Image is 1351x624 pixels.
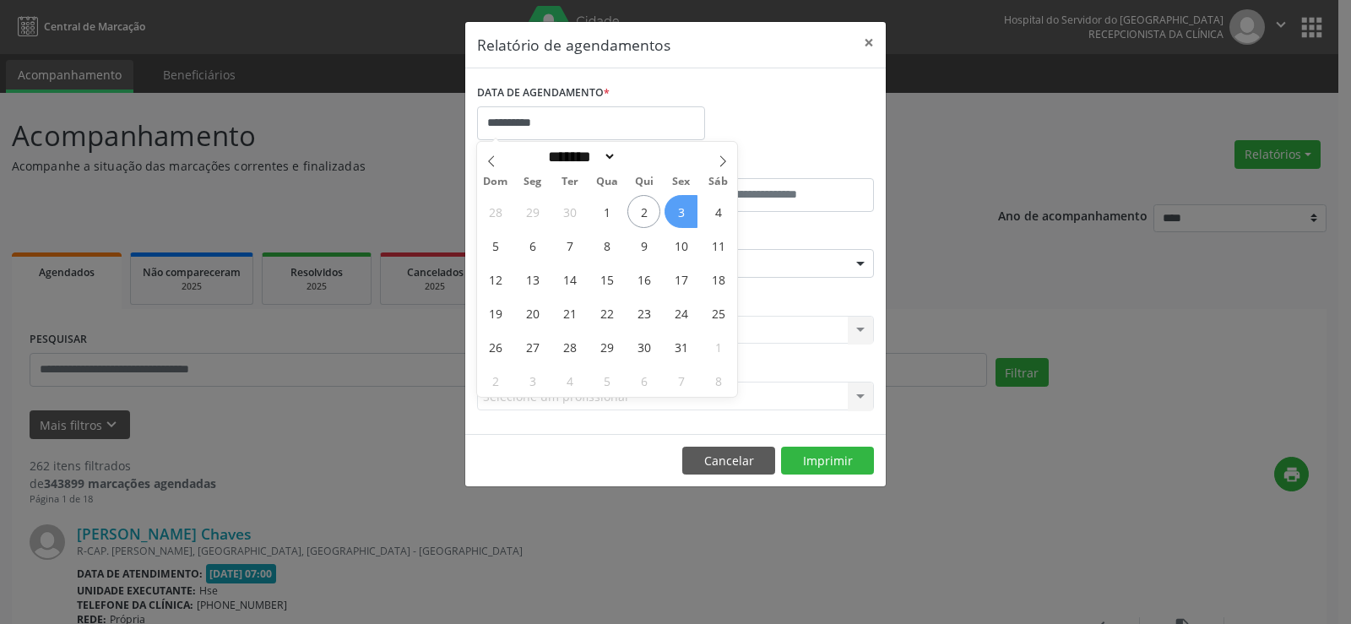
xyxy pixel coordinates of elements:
[479,229,512,262] span: Outubro 5, 2025
[663,176,700,187] span: Sex
[627,229,660,262] span: Outubro 9, 2025
[702,330,735,363] span: Novembro 1, 2025
[627,263,660,296] span: Outubro 16, 2025
[589,176,626,187] span: Qua
[553,296,586,329] span: Outubro 21, 2025
[590,296,623,329] span: Outubro 22, 2025
[479,296,512,329] span: Outubro 19, 2025
[627,330,660,363] span: Outubro 30, 2025
[682,447,775,475] button: Cancelar
[665,296,697,329] span: Outubro 24, 2025
[479,195,512,228] span: Setembro 28, 2025
[477,80,610,106] label: DATA DE AGENDAMENTO
[665,229,697,262] span: Outubro 10, 2025
[553,195,586,228] span: Setembro 30, 2025
[665,330,697,363] span: Outubro 31, 2025
[627,195,660,228] span: Outubro 2, 2025
[516,195,549,228] span: Setembro 29, 2025
[665,364,697,397] span: Novembro 7, 2025
[551,176,589,187] span: Ter
[553,330,586,363] span: Outubro 28, 2025
[702,195,735,228] span: Outubro 4, 2025
[702,229,735,262] span: Outubro 11, 2025
[590,330,623,363] span: Outubro 29, 2025
[626,176,663,187] span: Qui
[553,229,586,262] span: Outubro 7, 2025
[590,229,623,262] span: Outubro 8, 2025
[516,296,549,329] span: Outubro 20, 2025
[553,364,586,397] span: Novembro 4, 2025
[852,22,886,63] button: Close
[516,263,549,296] span: Outubro 13, 2025
[553,263,586,296] span: Outubro 14, 2025
[702,364,735,397] span: Novembro 8, 2025
[590,263,623,296] span: Outubro 15, 2025
[477,34,670,56] h5: Relatório de agendamentos
[516,364,549,397] span: Novembro 3, 2025
[590,364,623,397] span: Novembro 5, 2025
[680,152,874,178] label: ATÉ
[477,176,514,187] span: Dom
[702,296,735,329] span: Outubro 25, 2025
[627,296,660,329] span: Outubro 23, 2025
[479,330,512,363] span: Outubro 26, 2025
[590,195,623,228] span: Outubro 1, 2025
[479,263,512,296] span: Outubro 12, 2025
[542,148,616,165] select: Month
[516,330,549,363] span: Outubro 27, 2025
[665,195,697,228] span: Outubro 3, 2025
[616,148,672,165] input: Year
[516,229,549,262] span: Outubro 6, 2025
[514,176,551,187] span: Seg
[665,263,697,296] span: Outubro 17, 2025
[479,364,512,397] span: Novembro 2, 2025
[781,447,874,475] button: Imprimir
[702,263,735,296] span: Outubro 18, 2025
[700,176,737,187] span: Sáb
[627,364,660,397] span: Novembro 6, 2025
